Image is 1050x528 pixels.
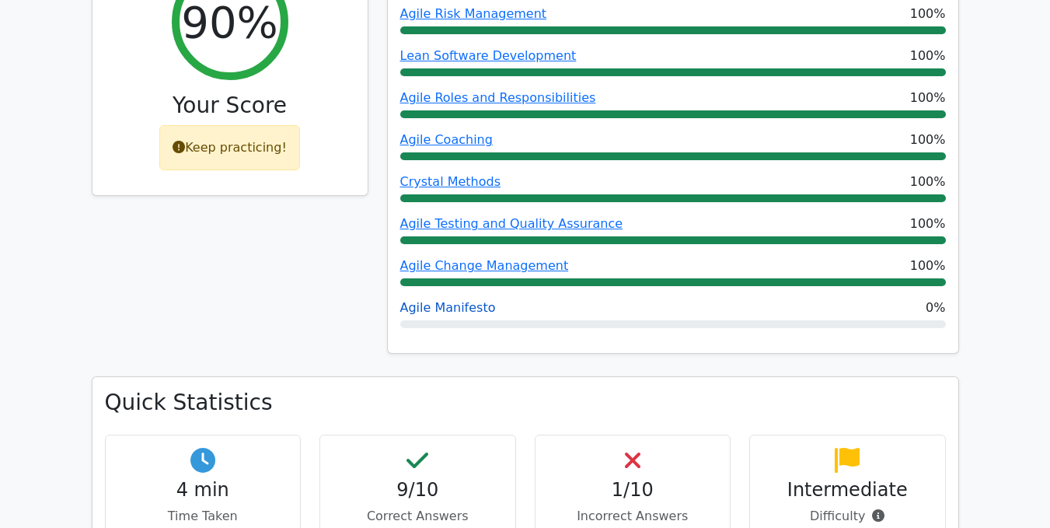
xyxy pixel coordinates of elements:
span: 100% [910,173,946,191]
span: 100% [910,5,946,23]
div: Keep practicing! [159,125,300,170]
h4: 1/10 [548,479,718,502]
a: Agile Risk Management [400,6,547,21]
a: Agile Roles and Responsibilities [400,90,596,105]
a: Agile Testing and Quality Assurance [400,216,623,231]
span: 0% [926,299,945,317]
h3: Your Score [105,93,355,119]
span: 100% [910,89,946,107]
span: 100% [910,257,946,275]
a: Agile Manifesto [400,300,496,315]
span: 100% [910,131,946,149]
span: 100% [910,215,946,233]
h4: Intermediate [762,479,933,502]
h3: Quick Statistics [105,390,946,416]
a: Agile Coaching [400,132,493,147]
span: 100% [910,47,946,65]
a: Lean Software Development [400,48,577,63]
p: Time Taken [118,507,288,526]
h4: 9/10 [333,479,503,502]
a: Crystal Methods [400,174,501,189]
p: Correct Answers [333,507,503,526]
h4: 4 min [118,479,288,502]
a: Agile Change Management [400,258,569,273]
p: Difficulty [762,507,933,526]
p: Incorrect Answers [548,507,718,526]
